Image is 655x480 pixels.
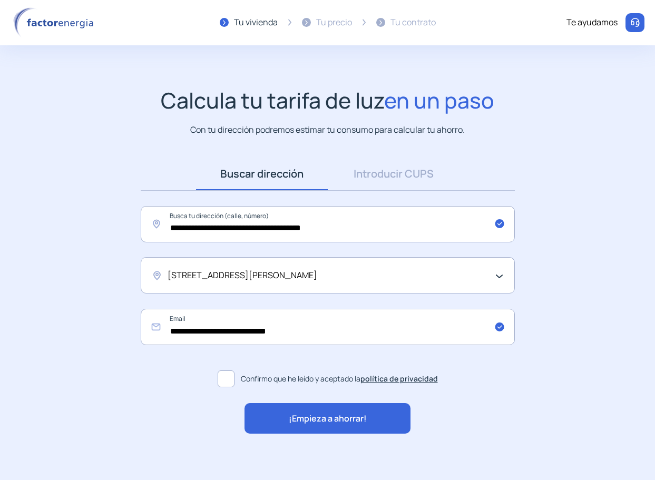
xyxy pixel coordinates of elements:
[241,373,438,385] span: Confirmo que he leído y aceptado la
[11,7,100,38] img: logo factor
[316,16,352,30] div: Tu precio
[190,123,465,136] p: Con tu dirección podremos estimar tu consumo para calcular tu ahorro.
[360,374,438,384] a: política de privacidad
[196,158,328,190] a: Buscar dirección
[384,85,494,115] span: en un paso
[328,158,460,190] a: Introducir CUPS
[168,269,317,282] span: [STREET_ADDRESS][PERSON_NAME]
[390,16,436,30] div: Tu contrato
[234,16,278,30] div: Tu vivienda
[289,412,367,426] span: ¡Empieza a ahorrar!
[630,17,640,28] img: llamar
[566,16,618,30] div: Te ayudamos
[161,87,494,113] h1: Calcula tu tarifa de luz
